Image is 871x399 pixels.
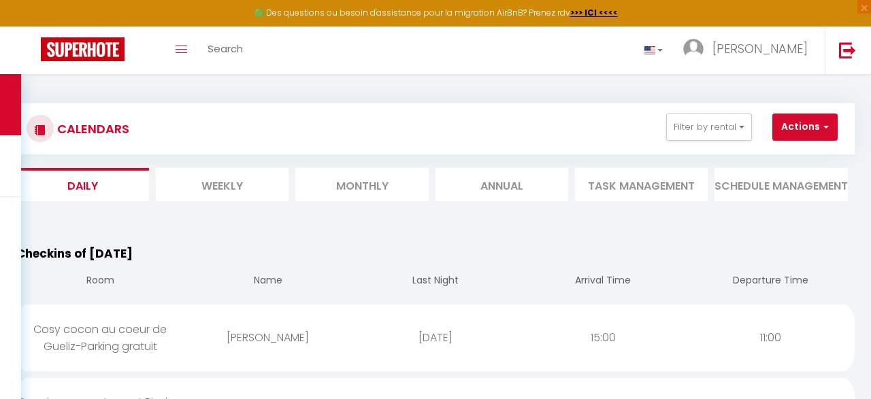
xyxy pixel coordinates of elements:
[184,315,351,360] div: [PERSON_NAME]
[197,27,253,74] a: Search
[772,114,838,141] button: Actions
[575,168,708,201] li: Task Management
[839,41,856,58] img: logout
[156,168,289,201] li: Weekly
[687,315,855,360] div: 11:00
[712,40,808,57] span: [PERSON_NAME]
[673,27,825,74] a: ... [PERSON_NAME]
[208,41,243,56] span: Search
[16,245,133,262] span: Checkins of [DATE]
[352,315,519,360] div: [DATE]
[666,114,752,141] button: Filter by rental
[683,39,704,59] img: ...
[184,262,351,301] th: Name
[16,168,149,201] li: Daily
[519,262,687,301] th: Arrival Time
[687,262,855,301] th: Departure Time
[54,114,129,144] h3: CALENDARS
[714,168,848,201] li: Schedule Management
[295,168,428,201] li: Monthly
[519,315,687,360] div: 15:00
[16,307,184,368] div: Cosy cocon au coeur de Gueliz-Parking gratuit
[352,262,519,301] th: Last Night
[41,37,125,61] img: Super Booking
[16,262,184,301] th: Room
[435,168,568,201] li: Annual
[570,7,618,18] a: >>> ICI <<<<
